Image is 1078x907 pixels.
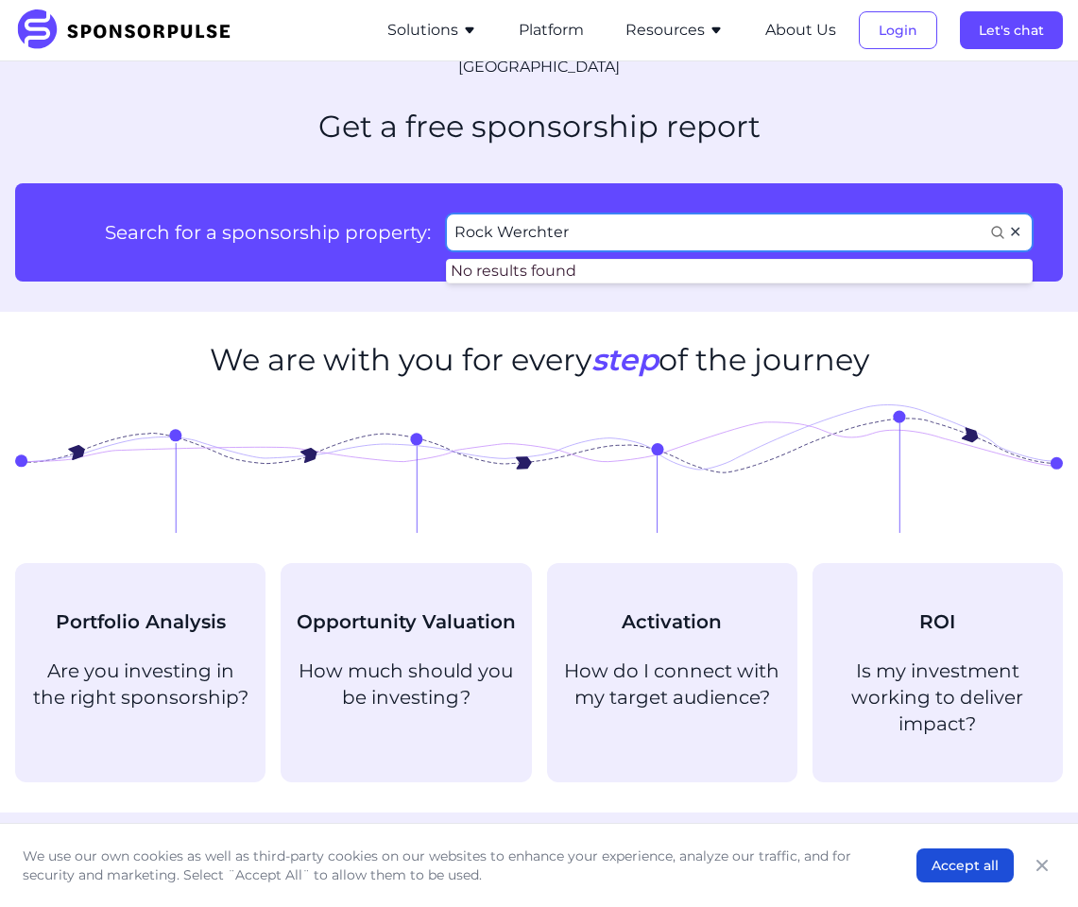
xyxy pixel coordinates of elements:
[297,610,516,633] span: Opportunity Valuation
[916,848,1014,882] button: Accept all
[30,658,250,710] p: Are you investing in the right sponsorship?
[15,9,245,51] img: SponsorPulse
[562,658,782,710] p: How do I connect with my target audience?
[859,22,937,39] a: Login
[318,109,761,145] h2: Get a free sponsorship report
[451,262,576,280] span: No results found
[296,658,516,710] p: How much should you be investing?
[828,658,1048,737] p: Is my investment working to deliver impact?
[960,22,1063,39] a: Let's chat
[984,816,1078,907] iframe: Chat Widget
[23,847,879,884] p: We use our own cookies as well as third-party cookies on our websites to enhance your experience,...
[919,610,955,633] span: ROI
[56,610,226,633] span: Portfolio Analysis
[1009,225,1021,240] span: ✕
[519,22,584,39] a: Platform
[622,610,722,633] span: Activation
[387,19,477,42] button: Solutions
[45,219,431,246] label: Search for a sponsorship property:
[591,341,659,378] span: step
[765,22,836,39] a: About Us
[519,19,584,42] button: Platform
[625,19,724,42] button: Resources
[210,342,869,378] h2: We are with you for every of the journey
[859,11,937,49] button: Login
[960,11,1063,49] button: Let's chat
[765,19,836,42] button: About Us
